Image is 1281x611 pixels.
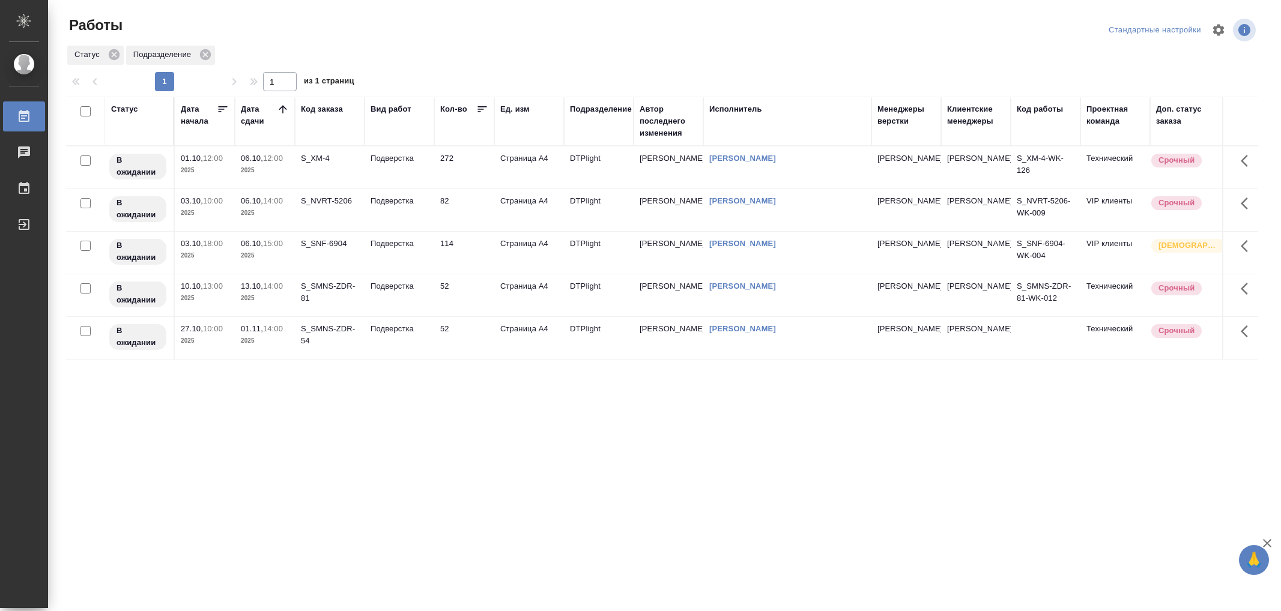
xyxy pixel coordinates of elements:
p: 2025 [241,335,289,347]
p: 01.10, [181,154,203,163]
p: [PERSON_NAME] [877,238,935,250]
div: Подразделение [570,103,632,115]
div: Исполнитель назначен, приступать к работе пока рано [108,238,168,266]
div: Менеджеры верстки [877,103,935,127]
p: [DEMOGRAPHIC_DATA] [1158,239,1219,251]
td: S_XM-4-WK-126 [1011,146,1080,188]
div: Исполнитель назначен, приступать к работе пока рано [108,195,168,223]
button: Здесь прячутся важные кнопки [1234,274,1262,303]
div: S_XM-4 [301,152,359,164]
td: 52 [434,317,494,359]
td: 272 [434,146,494,188]
div: Код работы [1017,103,1063,115]
span: из 1 страниц [304,74,354,91]
td: [PERSON_NAME] [941,274,1011,316]
a: [PERSON_NAME] [709,281,776,290]
p: 13.10, [241,281,263,290]
a: [PERSON_NAME] [709,324,776,333]
td: 114 [434,232,494,274]
div: Исполнитель назначен, приступать к работе пока рано [108,280,168,309]
p: 2025 [181,207,229,219]
td: 52 [434,274,494,316]
div: split button [1106,21,1204,40]
p: 2025 [181,164,229,176]
p: 10:00 [203,196,223,205]
td: S_SMNS-ZDR-81-WK-012 [1011,274,1080,316]
td: [PERSON_NAME] [634,146,703,188]
td: DTPlight [564,274,634,316]
div: S_NVRT-5206 [301,195,359,207]
div: S_SMNS-ZDR-54 [301,323,359,347]
p: Срочный [1158,282,1195,294]
p: Срочный [1158,197,1195,209]
td: Технический [1080,146,1150,188]
td: DTPlight [564,146,634,188]
td: S_SNF-6904-WK-004 [1011,232,1080,274]
p: 15:00 [263,239,283,248]
td: [PERSON_NAME] [634,232,703,274]
span: Работы [66,16,123,35]
td: Страница А4 [494,232,564,274]
div: S_SNF-6904 [301,238,359,250]
p: 2025 [241,207,289,219]
p: 03.10, [181,196,203,205]
p: Подверстка [371,323,428,335]
td: DTPlight [564,317,634,359]
td: [PERSON_NAME] [941,232,1011,274]
span: Посмотреть информацию [1233,19,1258,41]
div: Дата сдачи [241,103,277,127]
p: 2025 [181,335,229,347]
p: [PERSON_NAME] [877,280,935,292]
div: Подразделение [126,46,215,65]
p: В ожидании [117,197,159,221]
p: Подверстка [371,195,428,207]
p: 2025 [181,292,229,304]
p: В ожидании [117,282,159,306]
td: [PERSON_NAME] [634,189,703,231]
p: [PERSON_NAME] [877,152,935,164]
p: 2025 [241,164,289,176]
p: 14:00 [263,196,283,205]
td: Страница А4 [494,317,564,359]
p: В ожидании [117,154,159,178]
p: 01.11, [241,324,263,333]
td: Технический [1080,317,1150,359]
td: Технический [1080,274,1150,316]
button: Здесь прячутся важные кнопки [1234,189,1262,218]
a: [PERSON_NAME] [709,154,776,163]
a: [PERSON_NAME] [709,239,776,248]
td: VIP клиенты [1080,189,1150,231]
p: 06.10, [241,239,263,248]
div: Проектная команда [1086,103,1144,127]
button: Здесь прячутся важные кнопки [1234,317,1262,346]
div: Кол-во [440,103,467,115]
p: 27.10, [181,324,203,333]
div: Статус [67,46,124,65]
div: Дата начала [181,103,217,127]
p: Срочный [1158,154,1195,166]
td: Страница А4 [494,146,564,188]
div: Доп. статус заказа [1156,103,1219,127]
td: 82 [434,189,494,231]
p: 2025 [241,250,289,262]
p: Подверстка [371,152,428,164]
p: 18:00 [203,239,223,248]
div: Исполнитель [709,103,762,115]
p: 03.10, [181,239,203,248]
td: [PERSON_NAME] [941,189,1011,231]
a: [PERSON_NAME] [709,196,776,205]
p: [PERSON_NAME] [877,323,935,335]
div: Код заказа [301,103,343,115]
p: [PERSON_NAME] [877,195,935,207]
p: 14:00 [263,281,283,290]
p: 06.10, [241,154,263,163]
div: Исполнитель назначен, приступать к работе пока рано [108,323,168,351]
td: Страница А4 [494,189,564,231]
button: 🙏 [1239,545,1269,575]
td: S_NVRT-5206-WK-009 [1011,189,1080,231]
div: Вид работ [371,103,411,115]
p: 14:00 [263,324,283,333]
td: Страница А4 [494,274,564,316]
td: [PERSON_NAME] [634,274,703,316]
div: Статус [111,103,138,115]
